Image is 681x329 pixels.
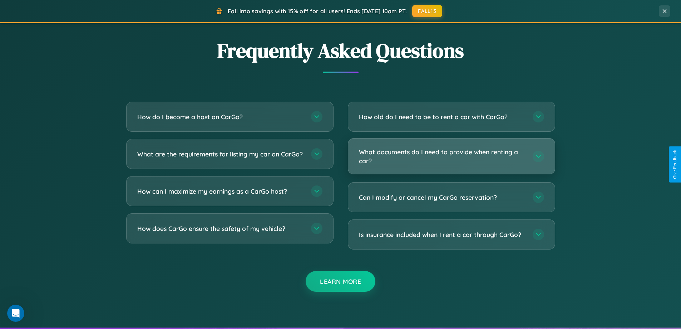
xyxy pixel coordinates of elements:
h3: How old do I need to be to rent a car with CarGo? [359,112,525,121]
button: FALL15 [412,5,442,17]
h3: How does CarGo ensure the safety of my vehicle? [137,224,304,233]
h2: Frequently Asked Questions [126,37,555,64]
iframe: Intercom live chat [7,305,24,322]
span: Fall into savings with 15% off for all users! Ends [DATE] 10am PT. [228,8,407,15]
h3: How do I become a host on CarGo? [137,112,304,121]
h3: What documents do I need to provide when renting a car? [359,147,525,165]
h3: How can I maximize my earnings as a CarGo host? [137,187,304,196]
h3: What are the requirements for listing my car on CarGo? [137,150,304,159]
h3: Can I modify or cancel my CarGo reservation? [359,193,525,202]
h3: Is insurance included when I rent a car through CarGo? [359,230,525,239]
div: Give Feedback [672,150,677,179]
button: Learn More [306,271,375,292]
